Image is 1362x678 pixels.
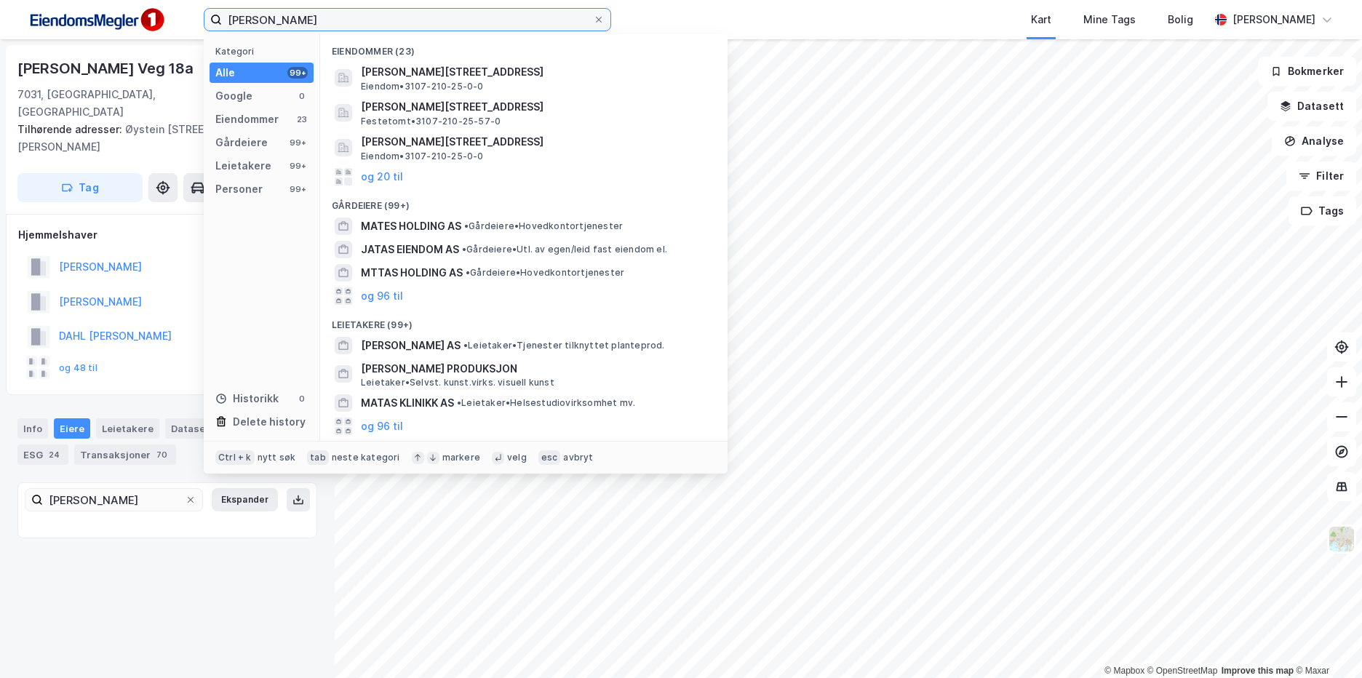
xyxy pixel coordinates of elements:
[1267,92,1356,121] button: Datasett
[96,418,159,439] div: Leietakere
[361,218,461,235] span: MATES HOLDING AS
[17,123,125,135] span: Tilhørende adresser:
[287,137,308,148] div: 99+
[1289,608,1362,678] iframe: Chat Widget
[466,267,470,278] span: •
[320,188,728,215] div: Gårdeiere (99+)
[17,86,204,121] div: 7031, [GEOGRAPHIC_DATA], [GEOGRAPHIC_DATA]
[215,64,235,81] div: Alle
[361,168,403,186] button: og 20 til
[1168,11,1193,28] div: Bolig
[361,337,461,354] span: [PERSON_NAME] AS
[361,116,501,127] span: Festetomt • 3107-210-25-57-0
[233,413,306,431] div: Delete history
[361,394,454,412] span: MATAS KLINIKK AS
[215,111,279,128] div: Eiendommer
[1289,196,1356,226] button: Tags
[457,397,461,408] span: •
[361,63,710,81] span: [PERSON_NAME][STREET_ADDRESS]
[212,488,278,511] button: Ekspander
[507,452,527,463] div: velg
[74,444,176,465] div: Transaksjoner
[296,393,308,404] div: 0
[1328,525,1355,553] img: Z
[17,121,306,156] div: Øystein [STREET_ADDRESS][PERSON_NAME]
[1232,11,1315,28] div: [PERSON_NAME]
[1286,161,1356,191] button: Filter
[1147,666,1218,676] a: OpenStreetMap
[1104,666,1144,676] a: Mapbox
[361,360,710,378] span: [PERSON_NAME] PRODUKSJON
[361,151,484,162] span: Eiendom • 3107-210-25-0-0
[46,447,63,462] div: 24
[17,444,68,465] div: ESG
[320,438,728,464] div: Personer (99+)
[17,57,196,80] div: [PERSON_NAME] Veg 18a
[466,267,624,279] span: Gårdeiere • Hovedkontortjenester
[361,264,463,282] span: MTTAS HOLDING AS
[215,390,279,407] div: Historikk
[215,180,263,198] div: Personer
[361,287,403,305] button: og 96 til
[23,4,169,36] img: F4PB6Px+NJ5v8B7XTbfpPpyloAAAAASUVORK5CYII=
[215,87,252,105] div: Google
[307,450,329,465] div: tab
[1258,57,1356,86] button: Bokmerker
[462,244,466,255] span: •
[17,418,48,439] div: Info
[462,244,667,255] span: Gårdeiere • Utl. av egen/leid fast eiendom el.
[361,377,554,388] span: Leietaker • Selvst. kunst.virks. visuell kunst
[463,340,468,351] span: •
[258,452,296,463] div: nytt søk
[332,452,400,463] div: neste kategori
[442,452,480,463] div: markere
[165,418,220,439] div: Datasett
[361,81,484,92] span: Eiendom • 3107-210-25-0-0
[361,133,710,151] span: [PERSON_NAME][STREET_ADDRESS]
[457,397,635,409] span: Leietaker • Helsestudiovirksomhet mv.
[1289,608,1362,678] div: Kontrollprogram for chat
[296,113,308,125] div: 23
[54,418,90,439] div: Eiere
[463,340,665,351] span: Leietaker • Tjenester tilknyttet planteprod.
[563,452,593,463] div: avbryt
[320,308,728,334] div: Leietakere (99+)
[1031,11,1051,28] div: Kart
[464,220,623,232] span: Gårdeiere • Hovedkontortjenester
[215,450,255,465] div: Ctrl + k
[154,447,170,462] div: 70
[464,220,469,231] span: •
[538,450,561,465] div: esc
[287,183,308,195] div: 99+
[361,418,403,435] button: og 96 til
[215,46,314,57] div: Kategori
[1222,666,1294,676] a: Improve this map
[1083,11,1136,28] div: Mine Tags
[361,98,710,116] span: [PERSON_NAME][STREET_ADDRESS]
[361,241,459,258] span: JATAS EIENDOM AS
[215,157,271,175] div: Leietakere
[1272,127,1356,156] button: Analyse
[43,489,185,511] input: Søk
[320,34,728,60] div: Eiendommer (23)
[287,160,308,172] div: 99+
[17,173,143,202] button: Tag
[18,226,316,244] div: Hjemmelshaver
[215,134,268,151] div: Gårdeiere
[296,90,308,102] div: 0
[287,67,308,79] div: 99+
[222,9,593,31] input: Søk på adresse, matrikkel, gårdeiere, leietakere eller personer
